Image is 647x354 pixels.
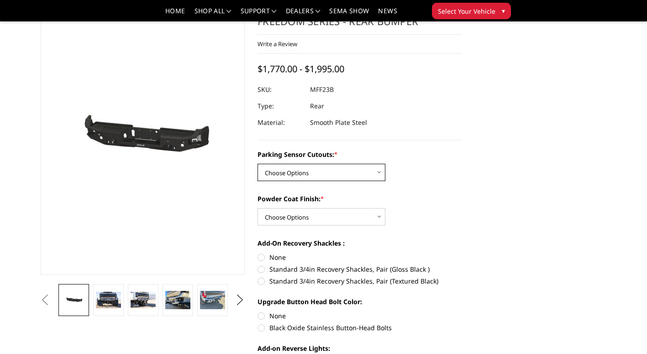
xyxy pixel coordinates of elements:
[165,8,185,21] a: Home
[258,40,297,48] a: Write a Review
[258,238,462,248] label: Add-On Recovery Shackles :
[258,252,462,262] label: None
[258,343,462,353] label: Add-on Reverse Lights:
[258,114,303,131] dt: Material:
[258,81,303,98] dt: SKU:
[96,292,121,308] img: 2023-2025 Ford F250-350-450 - Freedom Series - Rear Bumper
[258,63,344,75] span: $1,770.00 - $1,995.00
[258,98,303,114] dt: Type:
[438,6,495,16] span: Select Your Vehicle
[310,81,334,98] dd: MFF23B
[165,291,190,310] img: 2023-2025 Ford F250-350-450 - Freedom Series - Rear Bumper
[329,8,369,21] a: SEMA Show
[258,194,462,204] label: Powder Coat Finish:
[258,323,462,333] label: Black Oxide Stainless Button-Head Bolts
[131,292,155,308] img: 2023-2025 Ford F250-350-450 - Freedom Series - Rear Bumper
[310,114,367,131] dd: Smooth Plate Steel
[258,276,462,286] label: Standard 3/4in Recovery Shackles, Pair (Textured Black)
[286,8,321,21] a: Dealers
[258,264,462,274] label: Standard 3/4in Recovery Shackles, Pair (Gloss Black )
[233,293,247,307] button: Next
[195,8,231,21] a: shop all
[502,6,505,16] span: ▾
[432,3,511,19] button: Select Your Vehicle
[38,293,52,307] button: Previous
[601,310,647,354] iframe: Chat Widget
[258,311,462,321] label: None
[41,0,245,275] a: 2023-2025 Ford F250-350-450 - Freedom Series - Rear Bumper
[241,8,277,21] a: Support
[310,98,324,114] dd: Rear
[258,150,462,159] label: Parking Sensor Cutouts:
[200,291,225,310] img: 2023-2025 Ford F250-350-450 - Freedom Series - Rear Bumper
[378,8,397,21] a: News
[258,297,462,306] label: Upgrade Button Head Bolt Color:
